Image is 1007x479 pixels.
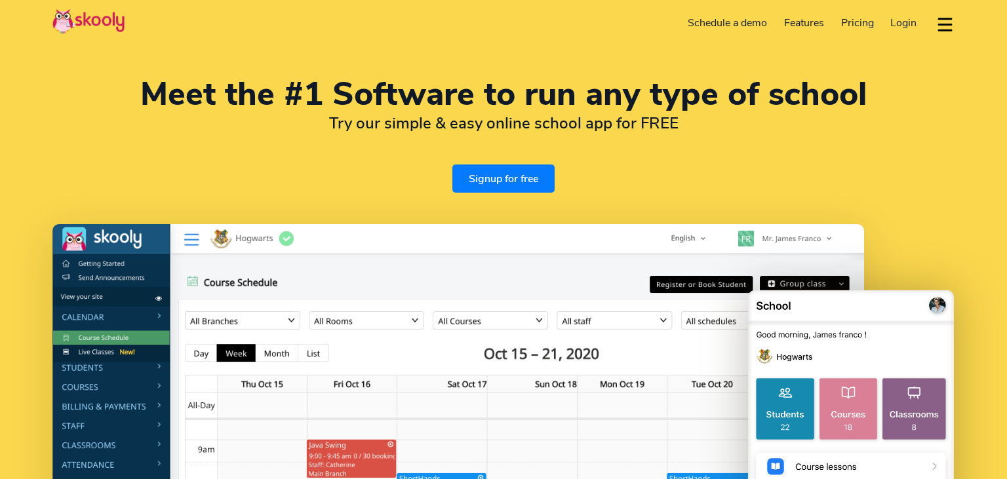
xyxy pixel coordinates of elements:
[890,16,917,30] span: Login
[52,9,125,34] img: Skooly
[776,12,833,33] a: Features
[680,12,776,33] a: Schedule a demo
[841,16,874,30] span: Pricing
[833,12,882,33] a: Pricing
[936,9,955,39] button: dropdown menu
[52,79,955,110] h1: Meet the #1 Software to run any type of school
[52,113,955,133] h2: Try our simple & easy online school app for FREE
[882,12,925,33] a: Login
[452,164,555,193] a: Signup for free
